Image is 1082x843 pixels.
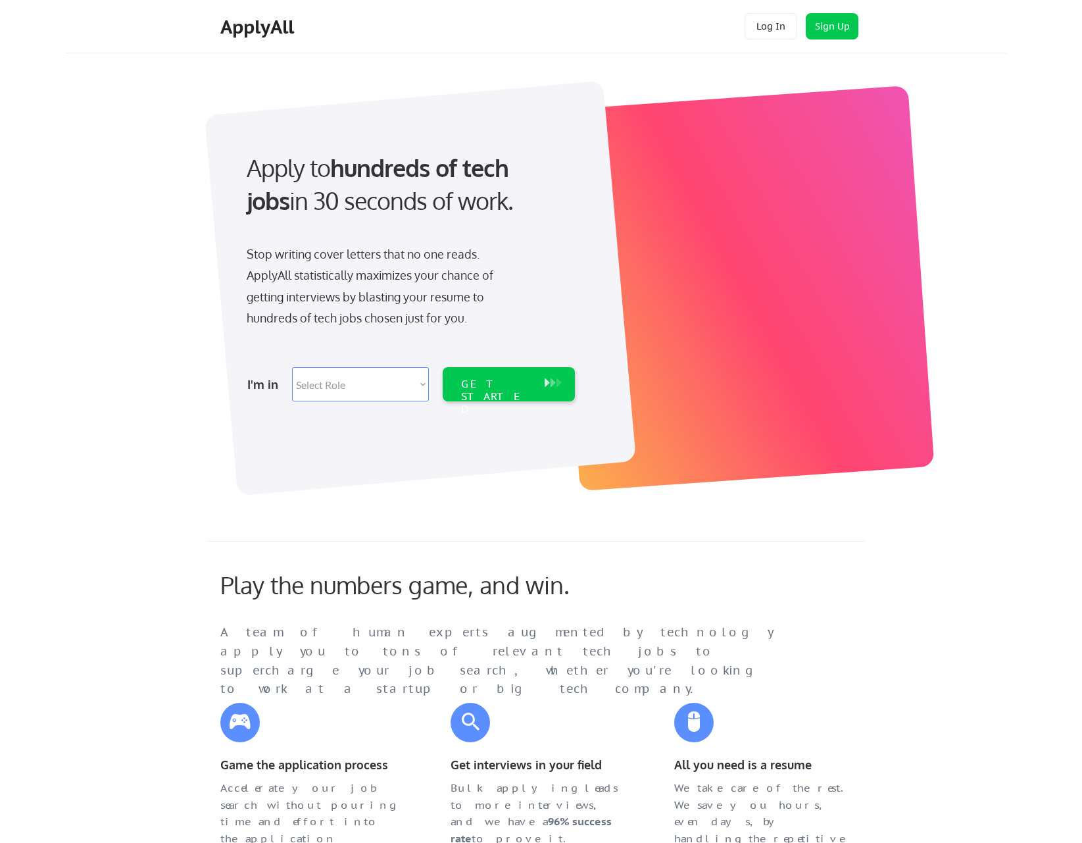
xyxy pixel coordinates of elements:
[220,755,398,775] div: Game the application process
[674,755,852,775] div: All you need is a resume
[220,16,298,38] div: ApplyAll
[247,153,514,215] strong: hundreds of tech jobs
[220,623,799,699] div: A team of human experts augmented by technology apply you to tons of relevant tech jobs to superc...
[451,755,628,775] div: Get interviews in your field
[247,374,284,395] div: I'm in
[247,151,570,218] div: Apply to in 30 seconds of work.
[806,13,858,39] button: Sign Up
[247,243,517,329] div: Stop writing cover letters that no one reads. ApplyAll statistically maximizes your chance of get...
[220,571,628,599] div: Play the numbers game, and win.
[461,378,531,416] div: GET STARTED
[745,13,797,39] button: Log In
